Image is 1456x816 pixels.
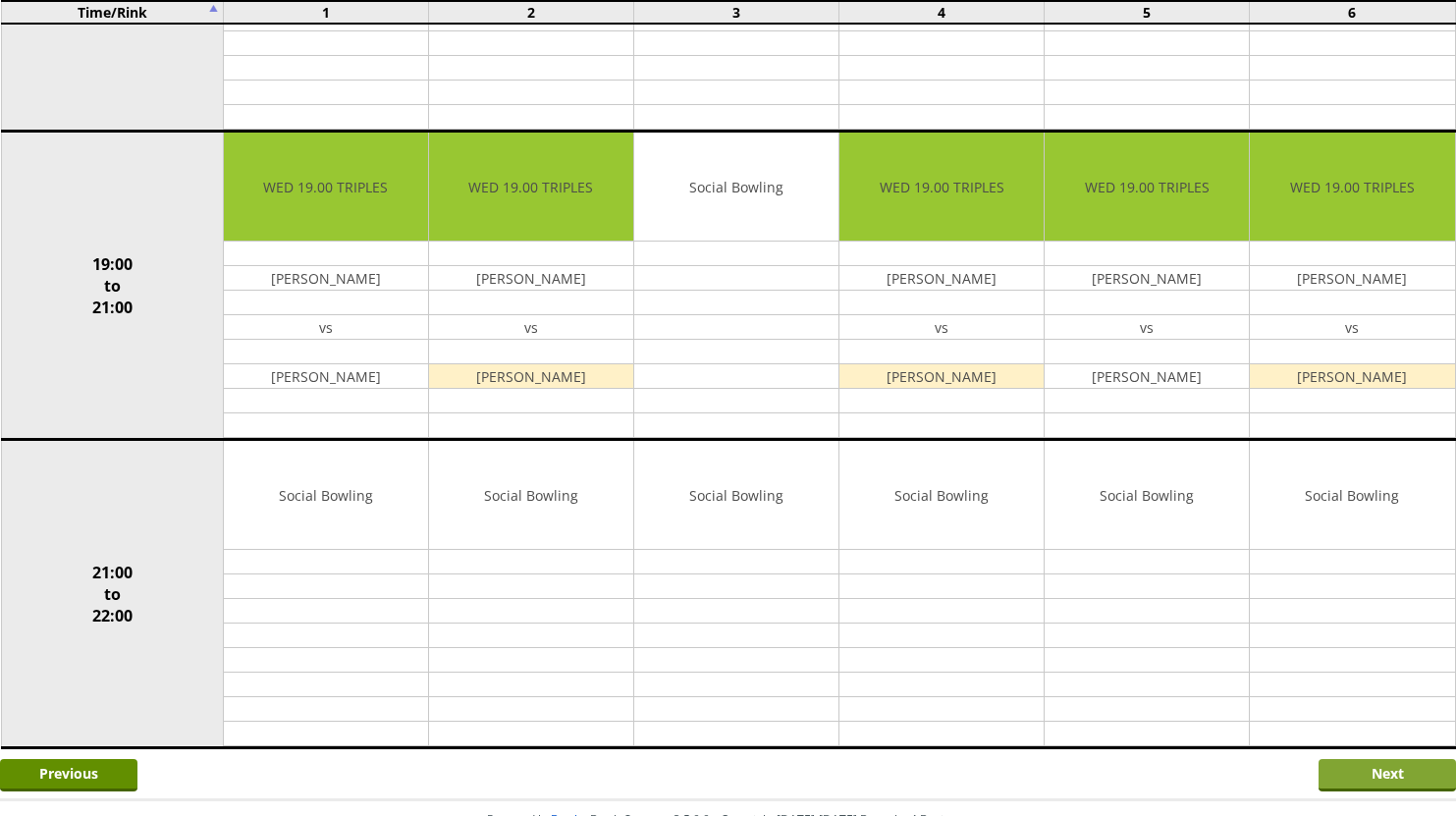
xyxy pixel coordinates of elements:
[429,133,633,242] td: WED 19.00 TRIPLES
[839,266,1044,291] td: [PERSON_NAME]
[1250,266,1454,291] td: [PERSON_NAME]
[429,315,633,340] td: vs
[1250,364,1454,389] td: [PERSON_NAME]
[839,364,1044,389] td: [PERSON_NAME]
[1250,441,1454,550] td: Social Bowling
[1250,315,1454,340] td: vs
[839,133,1044,242] td: WED 19.00 TRIPLES
[1,132,223,440] td: 19:00 to 21:00
[839,441,1044,550] td: Social Bowling
[224,133,428,242] td: WED 19.00 TRIPLES
[223,1,428,24] td: 1
[1045,364,1249,389] td: [PERSON_NAME]
[429,364,633,389] td: [PERSON_NAME]
[1045,266,1249,291] td: [PERSON_NAME]
[224,441,428,550] td: Social Bowling
[1045,1,1250,24] td: 5
[428,1,633,24] td: 2
[633,1,838,24] td: 3
[224,266,428,291] td: [PERSON_NAME]
[1,440,223,748] td: 21:00 to 22:00
[429,441,633,550] td: Social Bowling
[1250,1,1455,24] td: 6
[1,1,223,24] td: Time/Rink
[634,133,838,242] td: Social Bowling
[224,364,428,389] td: [PERSON_NAME]
[634,441,838,550] td: Social Bowling
[224,315,428,340] td: vs
[429,266,633,291] td: [PERSON_NAME]
[1045,133,1249,242] td: WED 19.00 TRIPLES
[1045,315,1249,340] td: vs
[1045,441,1249,550] td: Social Bowling
[839,315,1044,340] td: vs
[1250,133,1454,242] td: WED 19.00 TRIPLES
[1319,759,1456,791] input: Next
[839,1,1045,24] td: 4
